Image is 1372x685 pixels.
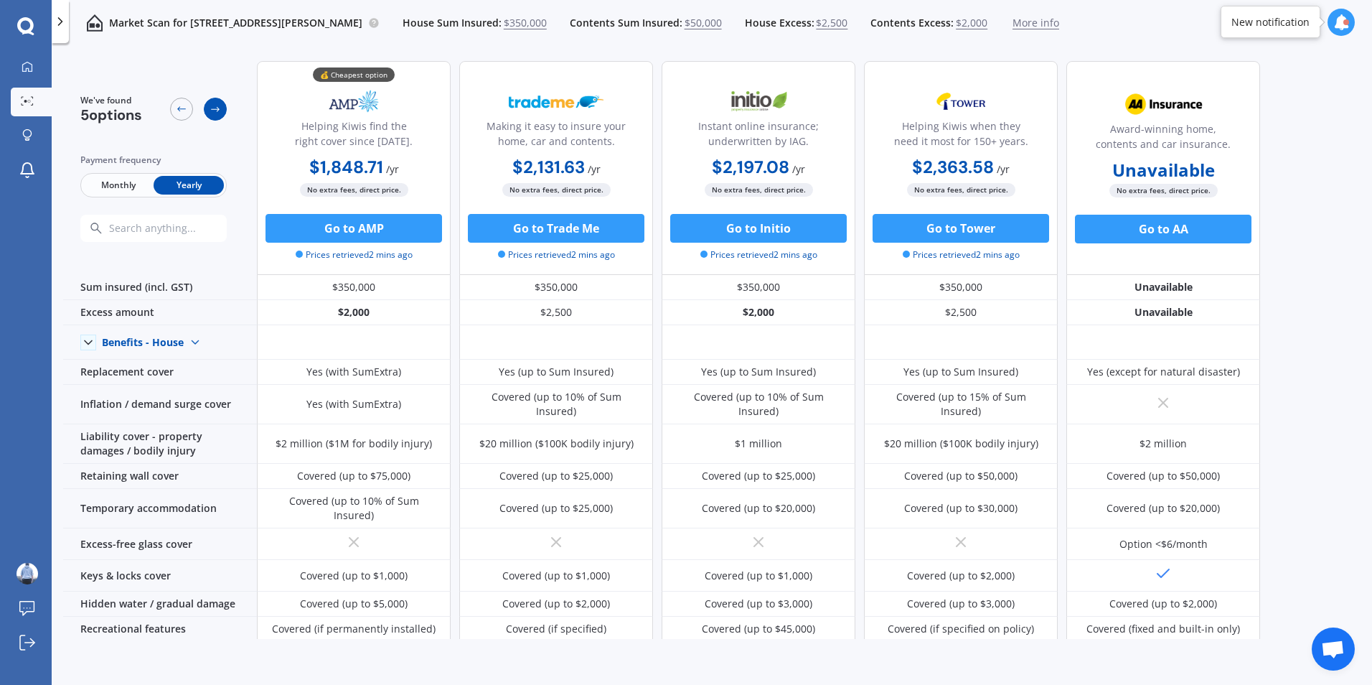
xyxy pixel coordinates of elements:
img: Tower.webp [913,83,1008,119]
b: $1,848.71 [309,156,383,178]
div: $350,000 [864,275,1058,300]
span: Contents Excess: [870,16,954,30]
div: New notification [1231,15,1310,29]
span: / yr [588,162,601,176]
div: Covered (up to $75,000) [297,469,410,483]
div: Award-winning home, contents and car insurance. [1079,121,1248,157]
div: Sum insured (incl. GST) [63,275,257,300]
span: House Sum Insured: [403,16,502,30]
div: Recreational features [63,617,257,642]
div: Covered (up to $3,000) [705,597,812,611]
div: $2,000 [257,300,451,325]
img: Benefit content down [184,331,207,354]
div: Replacement cover [63,360,257,385]
div: Covered (if permanently installed) [272,622,436,636]
button: Go to Trade Me [468,214,644,243]
span: Prices retrieved 2 mins ago [296,248,413,261]
div: Covered (up to $25,000) [702,469,815,483]
div: Yes (except for natural disaster) [1087,365,1240,379]
div: Covered (up to $50,000) [1106,469,1220,483]
div: Yes (with SumExtra) [306,397,401,411]
div: Helping Kiwis find the right cover since [DATE]. [269,118,438,154]
div: $350,000 [257,275,451,300]
span: 5 options [80,106,142,124]
div: Covered (if specified) [506,622,606,636]
button: Go to Tower [873,214,1049,243]
div: Hidden water / gradual damage [63,592,257,617]
div: Making it easy to insure your home, car and contents. [471,118,641,154]
div: Covered (up to $2,000) [907,569,1015,583]
span: $50,000 [685,16,722,30]
img: AA.webp [1116,86,1211,122]
div: Covered (up to 10% of Sum Insured) [268,494,440,523]
img: AMP.webp [306,83,401,119]
div: Covered (up to $20,000) [702,501,815,516]
div: $2 million [1140,437,1187,451]
span: No extra fees, direct price. [502,183,611,197]
div: Covered (up to $2,000) [502,597,610,611]
span: $2,500 [816,16,847,30]
span: / yr [386,162,399,176]
div: Covered (up to $2,000) [1109,597,1217,611]
b: $2,197.08 [712,156,789,178]
div: Excess-free glass cover [63,528,257,560]
div: Yes (up to Sum Insured) [903,365,1018,379]
div: Retaining wall cover [63,464,257,489]
img: Initio.webp [711,83,806,119]
span: Monthly [83,176,154,195]
span: $2,000 [956,16,987,30]
input: Search anything... [108,222,255,235]
img: home-and-contents.b802091223b8502ef2dd.svg [86,14,103,32]
div: Liability cover - property damages / bodily injury [63,424,257,464]
span: / yr [997,162,1010,176]
div: Covered (up to $25,000) [499,469,613,483]
div: Yes (up to Sum Insured) [499,365,614,379]
div: Covered (up to $30,000) [904,501,1018,516]
div: Instant online insurance; underwritten by IAG. [674,118,843,154]
div: Yes (up to Sum Insured) [701,365,816,379]
div: $2 million ($1M for bodily injury) [276,437,432,451]
div: Covered (if specified on policy) [888,622,1034,636]
div: Covered (up to $20,000) [1106,501,1220,516]
span: More info [1012,16,1059,30]
span: House Excess: [745,16,814,30]
button: Go to Initio [670,214,847,243]
div: Helping Kiwis when they need it most for 150+ years. [876,118,1046,154]
div: Covered (up to $45,000) [702,622,815,636]
span: $350,000 [504,16,547,30]
span: Prices retrieved 2 mins ago [700,248,817,261]
div: Covered (up to $3,000) [907,597,1015,611]
div: $350,000 [662,275,855,300]
div: Unavailable [1066,275,1260,300]
div: Covered (up to 10% of Sum Insured) [470,390,642,419]
div: Covered (up to 15% of Sum Insured) [875,390,1047,419]
div: Keys & locks cover [63,560,257,592]
b: $2,131.63 [512,156,585,178]
div: Covered (up to $50,000) [904,469,1018,483]
div: Covered (up to $1,000) [300,569,408,583]
button: Go to AA [1075,215,1251,243]
div: Covered (up to $1,000) [502,569,610,583]
div: Covered (up to $25,000) [499,501,613,516]
div: 💰 Cheapest option [313,67,395,82]
div: Payment frequency [80,153,227,167]
span: We've found [80,94,142,107]
p: Market Scan for [STREET_ADDRESS][PERSON_NAME] [109,16,362,30]
span: No extra fees, direct price. [907,183,1015,197]
div: Option <$6/month [1119,537,1208,551]
div: $2,000 [662,300,855,325]
div: $20 million ($100K bodily injury) [479,437,634,451]
span: Yearly [154,176,224,195]
div: $2,500 [864,300,1058,325]
span: Prices retrieved 2 mins ago [498,248,615,261]
div: $350,000 [459,275,653,300]
div: Covered (up to $5,000) [300,597,408,611]
div: Covered (up to $1,000) [705,569,812,583]
div: Temporary accommodation [63,489,257,528]
span: / yr [792,162,805,176]
div: Inflation / demand surge cover [63,385,257,424]
div: $20 million ($100K bodily injury) [884,437,1038,451]
div: Benefits - House [102,336,184,349]
button: Go to AMP [266,214,442,243]
span: Contents Sum Insured: [570,16,682,30]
